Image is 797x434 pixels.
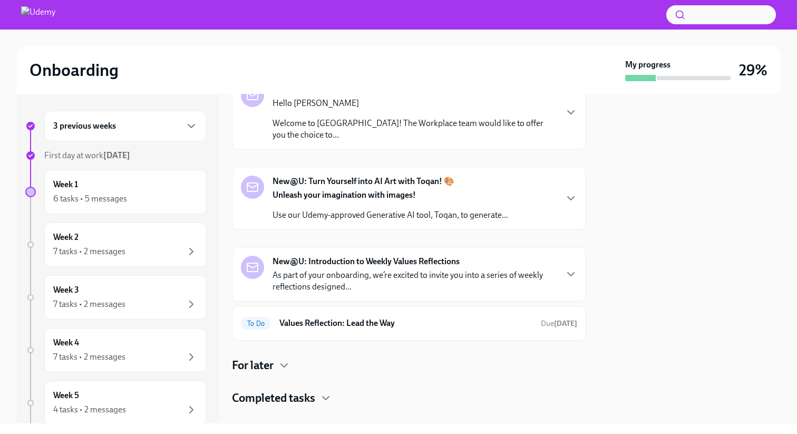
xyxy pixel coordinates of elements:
h2: Onboarding [30,60,119,81]
p: As part of your onboarding, we’re excited to invite you into a series of weekly reflections desig... [273,269,556,293]
div: 7 tasks • 2 messages [53,351,125,363]
h6: Week 4 [53,337,79,349]
span: First day at work [44,150,130,160]
h6: Week 2 [53,232,79,243]
strong: New@U: Introduction to Weekly Values Reflections [273,256,460,267]
h3: 29% [739,61,767,80]
div: For later [232,358,586,373]
div: 3 previous weeks [44,111,207,141]
h6: Week 3 [53,284,79,296]
a: Week 47 tasks • 2 messages [25,328,207,372]
a: Week 37 tasks • 2 messages [25,275,207,320]
a: Week 27 tasks • 2 messages [25,223,207,267]
h4: Completed tasks [232,390,315,406]
p: Welcome to [GEOGRAPHIC_DATA]! The Workplace team would like to offer you the choice to... [273,118,556,141]
h6: Week 5 [53,390,79,401]
p: Use our Udemy-approved Generative AI tool, Toqan, to generate... [273,209,508,221]
strong: [DATE] [103,150,130,160]
strong: New@U: Turn Yourself into AI Art with Toqan! 🎨 [273,176,454,187]
p: Hello [PERSON_NAME] [273,98,556,109]
a: Week 54 tasks • 2 messages [25,381,207,425]
strong: Unleash your imagination with images! [273,190,416,200]
div: 7 tasks • 2 messages [53,246,125,257]
a: To DoValues Reflection: Lead the WayDue[DATE] [241,315,577,332]
a: Week 16 tasks • 5 messages [25,170,207,214]
div: 6 tasks • 5 messages [53,193,127,205]
h6: Week 1 [53,179,78,190]
img: Udemy [21,6,55,23]
strong: My progress [625,59,670,71]
strong: [DATE] [554,319,577,328]
a: First day at work[DATE] [25,150,207,161]
span: To Do [241,320,271,327]
h6: Values Reflection: Lead the Way [279,317,532,329]
div: Completed tasks [232,390,586,406]
div: 4 tasks • 2 messages [53,404,126,416]
span: Due [541,319,577,328]
h4: For later [232,358,274,373]
span: October 13th, 2025 10:00 [541,319,577,329]
div: 7 tasks • 2 messages [53,298,125,310]
h6: 3 previous weeks [53,120,116,132]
